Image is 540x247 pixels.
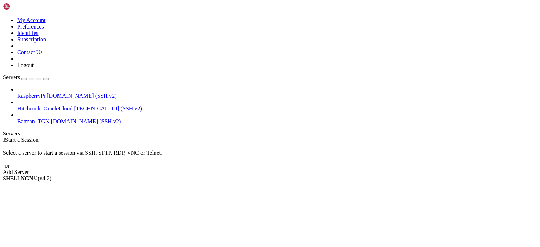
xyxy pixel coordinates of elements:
[17,17,46,23] a: My Account
[17,24,44,30] a: Preferences
[5,137,39,143] span: Start a Session
[74,106,142,112] span: [TECHNICAL_ID] (SSH v2)
[3,137,5,143] span: 
[38,175,52,181] span: 4.2.0
[17,49,43,55] a: Contact Us
[17,106,73,112] span: Hitchcock_OracleCloud
[17,106,537,112] a: Hitchcock_OracleCloud [TECHNICAL_ID] (SSH v2)
[17,86,537,99] li: RaspberryPi [DOMAIN_NAME] (SSH v2)
[17,112,537,125] li: Batman_TGN [DOMAIN_NAME] (SSH v2)
[3,3,44,10] img: Shellngn
[3,74,49,80] a: Servers
[17,30,39,36] a: Identities
[51,118,121,124] span: [DOMAIN_NAME] (SSH v2)
[17,93,537,99] a: RaspberryPi [DOMAIN_NAME] (SSH v2)
[3,74,20,80] span: Servers
[17,118,50,124] span: Batman_TGN
[3,169,537,175] div: Add Server
[3,143,537,169] div: Select a server to start a session via SSH, SFTP, RDP, VNC or Telnet. -or-
[17,118,537,125] a: Batman_TGN [DOMAIN_NAME] (SSH v2)
[17,62,34,68] a: Logout
[3,130,537,137] div: Servers
[17,93,45,99] span: RaspberryPi
[17,36,46,42] a: Subscription
[3,175,51,181] span: SHELL ©
[47,93,117,99] span: [DOMAIN_NAME] (SSH v2)
[21,175,34,181] b: NGN
[17,99,537,112] li: Hitchcock_OracleCloud [TECHNICAL_ID] (SSH v2)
